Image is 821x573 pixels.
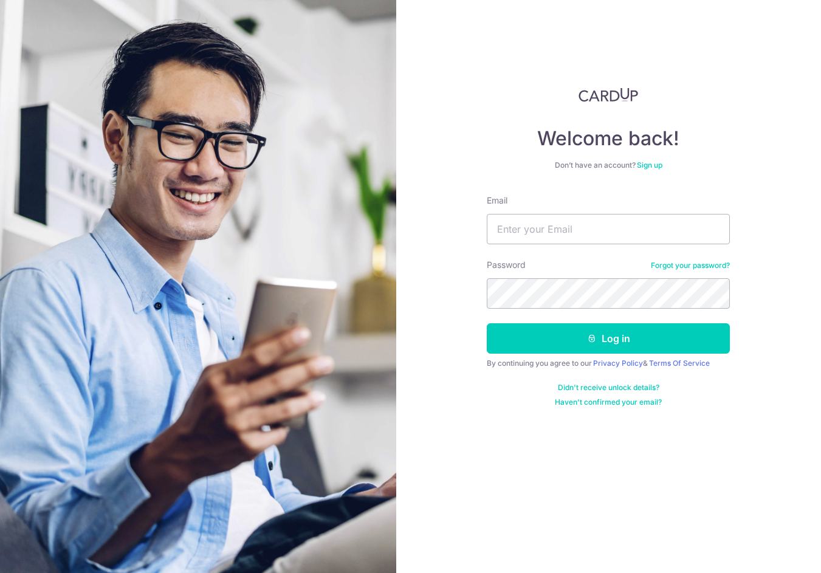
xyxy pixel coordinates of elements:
input: Enter your Email [487,214,730,244]
a: Forgot your password? [651,261,730,270]
div: Don’t have an account? [487,160,730,170]
label: Password [487,259,526,271]
button: Log in [487,323,730,354]
div: By continuing you agree to our & [487,359,730,368]
label: Email [487,194,507,207]
a: Haven't confirmed your email? [555,397,662,407]
h4: Welcome back! [487,126,730,151]
a: Terms Of Service [649,359,710,368]
img: CardUp Logo [579,87,638,102]
a: Didn't receive unlock details? [558,383,659,393]
a: Sign up [637,160,662,170]
a: Privacy Policy [593,359,643,368]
